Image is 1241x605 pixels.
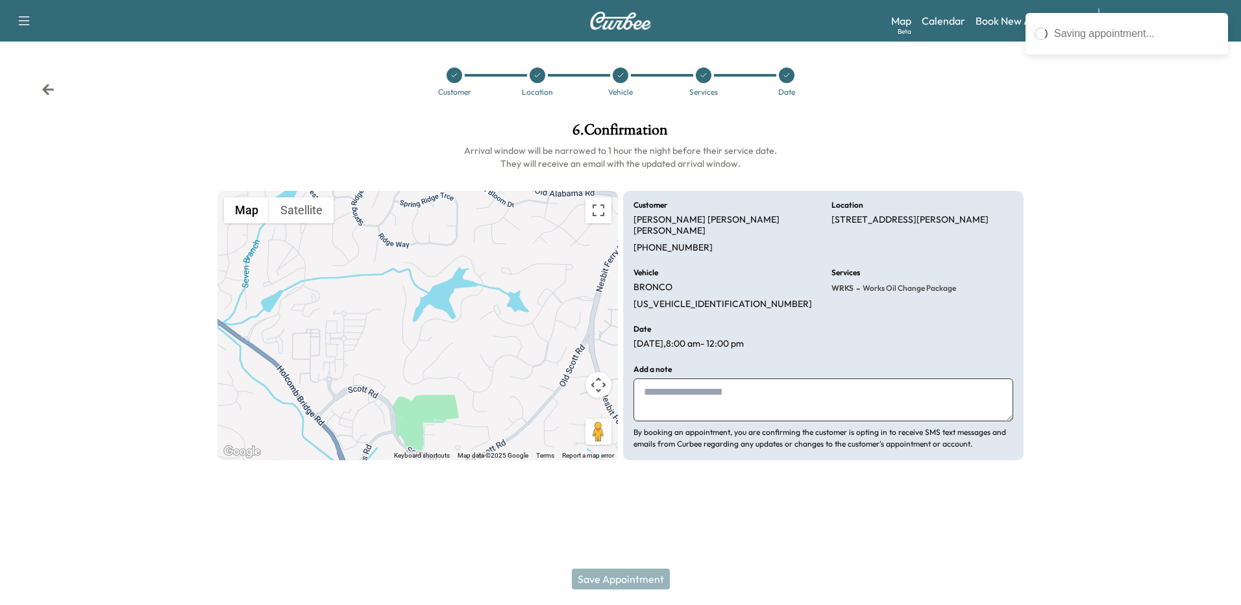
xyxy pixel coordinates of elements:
[394,451,450,460] button: Keyboard shortcuts
[608,88,633,96] div: Vehicle
[633,201,667,209] h6: Customer
[860,283,956,293] span: Works Oil Change Package
[217,144,1024,170] h6: Arrival window will be narrowed to 1 hour the night before their service date. They will receive ...
[778,88,795,96] div: Date
[589,12,652,30] img: Curbee Logo
[689,88,718,96] div: Services
[585,372,611,398] button: Map camera controls
[891,13,911,29] a: MapBeta
[458,452,528,459] span: Map data ©2025 Google
[562,452,614,459] a: Report a map error
[522,88,553,96] div: Location
[633,214,816,237] p: [PERSON_NAME] [PERSON_NAME] [PERSON_NAME]
[224,197,269,223] button: Show street map
[633,325,651,333] h6: Date
[633,269,658,277] h6: Vehicle
[922,13,965,29] a: Calendar
[633,282,672,293] p: BRONCO
[221,443,264,460] a: Open this area in Google Maps (opens a new window)
[585,419,611,445] button: Drag Pegman onto the map to open Street View
[633,299,812,310] p: [US_VEHICLE_IDENTIFICATION_NUMBER]
[633,338,744,350] p: [DATE] , 8:00 am - 12:00 pm
[831,201,863,209] h6: Location
[536,452,554,459] a: Terms (opens in new tab)
[854,282,860,295] span: -
[221,443,264,460] img: Google
[269,197,334,223] button: Show satellite imagery
[976,13,1085,29] a: Book New Appointment
[831,269,860,277] h6: Services
[1054,26,1219,42] div: Saving appointment...
[633,242,713,254] p: [PHONE_NUMBER]
[898,27,911,36] div: Beta
[585,197,611,223] button: Toggle fullscreen view
[633,365,672,373] h6: Add a note
[831,283,854,293] span: WRKS
[42,83,55,96] div: Back
[633,426,1013,450] p: By booking an appointment, you are confirming the customer is opting in to receive SMS text messa...
[217,122,1024,144] h1: 6 . Confirmation
[438,88,471,96] div: Customer
[831,214,989,226] p: [STREET_ADDRESS][PERSON_NAME]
